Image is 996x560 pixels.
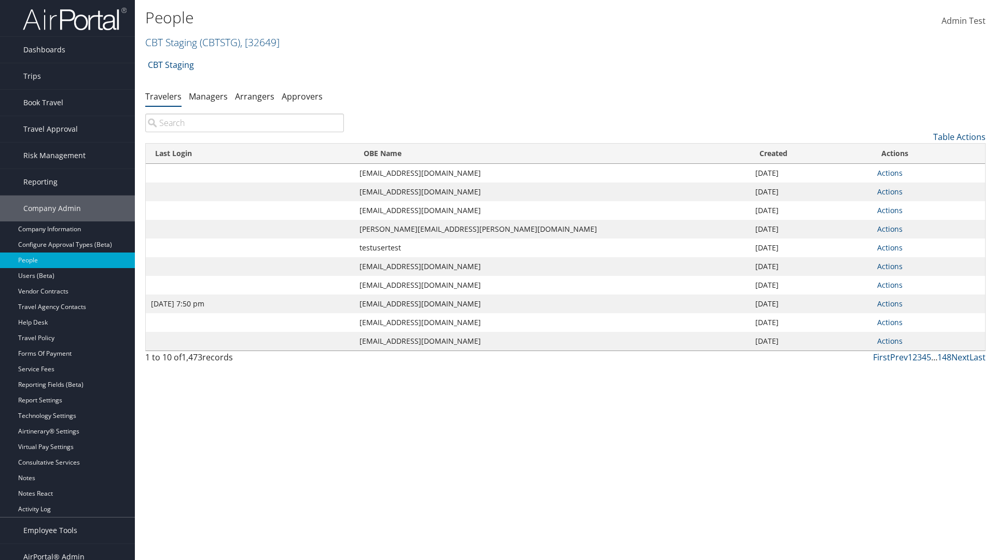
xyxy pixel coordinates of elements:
a: Travelers [145,91,182,102]
td: [DATE] [750,276,872,295]
span: 1,473 [182,352,202,363]
a: Approvers [282,91,323,102]
div: 1 to 10 of records [145,351,344,369]
span: Risk Management [23,143,86,169]
a: Arrangers [235,91,274,102]
a: Actions [877,299,903,309]
a: 5 [926,352,931,363]
span: … [931,352,937,363]
span: Dashboards [23,37,65,63]
a: CBT Staging [148,54,194,75]
img: airportal-logo.png [23,7,127,31]
td: [DATE] [750,332,872,351]
td: [EMAIL_ADDRESS][DOMAIN_NAME] [354,313,750,332]
td: [DATE] [750,257,872,276]
th: Last Login: activate to sort column ascending [146,144,354,164]
td: [EMAIL_ADDRESS][DOMAIN_NAME] [354,164,750,183]
a: Actions [877,317,903,327]
span: , [ 32649 ] [240,35,280,49]
span: ( CBTSTG ) [200,35,240,49]
a: 148 [937,352,951,363]
a: Actions [877,187,903,197]
a: 4 [922,352,926,363]
span: Employee Tools [23,517,77,543]
span: Company Admin [23,195,81,221]
td: [PERSON_NAME][EMAIL_ADDRESS][PERSON_NAME][DOMAIN_NAME] [354,220,750,239]
th: OBE Name: activate to sort column ascending [354,144,750,164]
span: Travel Approval [23,116,78,142]
th: Actions [872,144,985,164]
td: [DATE] [750,220,872,239]
a: 1 [908,352,912,363]
span: Admin Test [942,15,986,26]
td: [EMAIL_ADDRESS][DOMAIN_NAME] [354,332,750,351]
td: [EMAIL_ADDRESS][DOMAIN_NAME] [354,257,750,276]
td: [EMAIL_ADDRESS][DOMAIN_NAME] [354,276,750,295]
input: Search [145,114,344,132]
a: Actions [877,205,903,215]
a: Actions [877,261,903,271]
td: [EMAIL_ADDRESS][DOMAIN_NAME] [354,295,750,313]
a: Actions [877,280,903,290]
td: testusertest [354,239,750,257]
a: Table Actions [933,131,986,143]
th: Created: activate to sort column ascending [750,144,872,164]
td: [DATE] [750,295,872,313]
a: Actions [877,336,903,346]
a: Actions [877,243,903,253]
a: 3 [917,352,922,363]
td: [DATE] 7:50 pm [146,295,354,313]
a: Actions [877,168,903,178]
td: [DATE] [750,183,872,201]
a: Admin Test [942,5,986,37]
a: Actions [877,224,903,234]
a: Last [970,352,986,363]
td: [EMAIL_ADDRESS][DOMAIN_NAME] [354,183,750,201]
a: 2 [912,352,917,363]
a: Prev [890,352,908,363]
td: [DATE] [750,201,872,220]
td: [DATE] [750,239,872,257]
a: CBT Staging [145,35,280,49]
a: Next [951,352,970,363]
td: [EMAIL_ADDRESS][DOMAIN_NAME] [354,201,750,220]
a: Managers [189,91,228,102]
span: Reporting [23,169,58,195]
span: Trips [23,63,41,89]
td: [DATE] [750,313,872,332]
td: [DATE] [750,164,872,183]
span: Book Travel [23,90,63,116]
h1: People [145,7,706,29]
a: First [873,352,890,363]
